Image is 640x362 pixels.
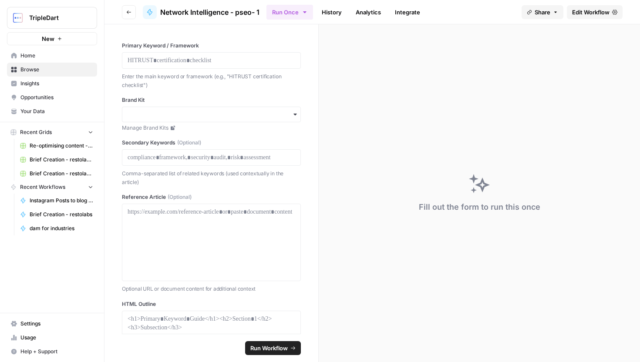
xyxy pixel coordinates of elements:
[122,139,301,147] label: Secondary Keywords
[30,142,93,150] span: Re-optimising content - revenuegrid Grid
[30,197,93,204] span: Instagram Posts to blog articles
[20,52,93,60] span: Home
[16,139,97,153] a: Re-optimising content - revenuegrid Grid
[122,42,301,50] label: Primary Keyword / Framework
[30,211,93,218] span: Brief Creation - restolabs
[177,139,201,147] span: (Optional)
[250,344,288,352] span: Run Workflow
[20,66,93,74] span: Browse
[122,72,301,89] p: Enter the main keyword or framework (e.g., "HITRUST certification checklist")
[245,341,301,355] button: Run Workflow
[317,5,347,19] a: History
[29,13,82,22] span: TripleDart
[20,107,93,115] span: Your Data
[122,193,301,201] label: Reference Article
[16,153,97,167] a: Brief Creation - restolabs Grid
[7,331,97,345] a: Usage
[30,170,93,178] span: Brief Creation - restolabs Grid
[535,8,550,17] span: Share
[10,10,26,26] img: TripleDart Logo
[20,94,93,101] span: Opportunities
[30,156,93,164] span: Brief Creation - restolabs Grid
[20,334,93,342] span: Usage
[7,181,97,194] button: Recent Workflows
[572,8,610,17] span: Edit Workflow
[7,32,97,45] button: New
[16,221,97,235] a: dam for industries
[20,128,52,136] span: Recent Grids
[419,201,540,213] div: Fill out the form to run this once
[30,225,93,232] span: dam for industries
[42,34,54,43] span: New
[7,126,97,139] button: Recent Grids
[122,124,301,132] a: Manage Brand Kits
[266,5,313,20] button: Run Once
[143,5,259,19] a: Network Intelligence - pseo- 1
[122,169,301,186] p: Comma-separated list of related keywords (used contextually in the article)
[122,300,301,308] label: HTML Outline
[160,7,259,17] span: Network Intelligence - pseo- 1
[16,194,97,208] a: Instagram Posts to blog articles
[7,7,97,29] button: Workspace: TripleDart
[7,317,97,331] a: Settings
[122,285,301,293] p: Optional URL or document content for additional context
[7,63,97,77] a: Browse
[20,320,93,328] span: Settings
[350,5,386,19] a: Analytics
[16,167,97,181] a: Brief Creation - restolabs Grid
[7,104,97,118] a: Your Data
[16,208,97,221] a: Brief Creation - restolabs
[20,183,65,191] span: Recent Workflows
[7,90,97,104] a: Opportunities
[20,348,93,355] span: Help + Support
[7,345,97,359] button: Help + Support
[168,193,192,201] span: (Optional)
[567,5,623,19] a: Edit Workflow
[522,5,563,19] button: Share
[122,96,301,104] label: Brand Kit
[390,5,425,19] a: Integrate
[7,77,97,90] a: Insights
[20,80,93,87] span: Insights
[7,49,97,63] a: Home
